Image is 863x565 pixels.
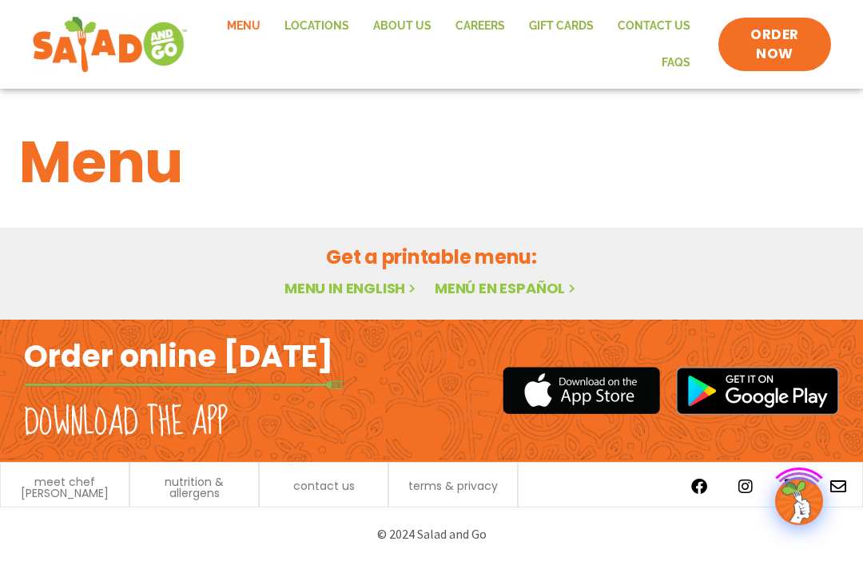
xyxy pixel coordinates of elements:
a: contact us [293,480,355,491]
h2: Get a printable menu: [19,243,844,271]
a: GIFT CARDS [517,8,606,45]
a: Locations [272,8,361,45]
nav: Menu [204,8,703,81]
img: fork [24,380,344,389]
a: terms & privacy [408,480,498,491]
h2: Download the app [24,400,228,445]
img: appstore [503,364,660,416]
a: meet chef [PERSON_NAME] [9,476,121,499]
span: ORDER NOW [734,26,815,64]
a: Careers [443,8,517,45]
h1: Menu [19,119,844,205]
a: FAQs [650,45,702,82]
a: Menu [215,8,272,45]
img: google_play [676,367,839,415]
a: Menu in English [284,278,419,298]
a: ORDER NOW [718,18,831,72]
a: Contact Us [606,8,702,45]
p: © 2024 Salad and Go [16,523,847,545]
a: About Us [361,8,443,45]
h2: Order online [DATE] [24,336,333,376]
a: nutrition & allergens [138,476,250,499]
a: Menú en español [435,278,579,298]
img: new-SAG-logo-768×292 [32,13,188,77]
